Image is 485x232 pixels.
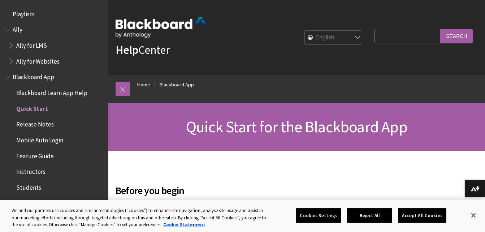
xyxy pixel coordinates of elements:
span: Blackboard App [13,71,54,81]
span: Quick Start for the Blackboard App [186,117,407,137]
input: Search [440,29,473,43]
nav: Book outline for Anthology Ally Help [4,24,104,68]
nav: Book outline for Playlists [4,8,104,20]
button: Accept All Cookies [398,208,446,223]
span: Release Notes [16,119,54,128]
button: Cookies Settings [296,208,341,223]
div: We and our partners use cookies and similar technologies (“cookies”) to enhance site navigation, ... [12,207,267,228]
span: Blackboard Learn App Help [16,87,87,96]
a: More information about your privacy, opens in a new tab [163,222,205,228]
span: Instructors [16,166,46,176]
span: Before you begin [116,183,371,198]
span: Ally for LMS [16,39,47,49]
span: Quick Start [16,103,48,112]
strong: Help [116,43,138,57]
select: Site Language Selector [305,31,363,45]
span: Playlists [13,8,35,18]
span: Students [16,181,41,191]
button: Reject All [347,208,392,223]
a: HelpCenter [116,43,170,57]
span: Mobile Auto Login [16,134,63,144]
img: Blackboard by Anthology [116,17,206,38]
span: Ally for Websites [16,55,60,65]
span: Feature Guide [16,150,54,160]
button: Close [465,207,481,223]
span: Ally [13,24,22,34]
span: Activity Stream [16,197,57,207]
a: Home [137,80,150,89]
a: Blackboard App [160,80,194,89]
